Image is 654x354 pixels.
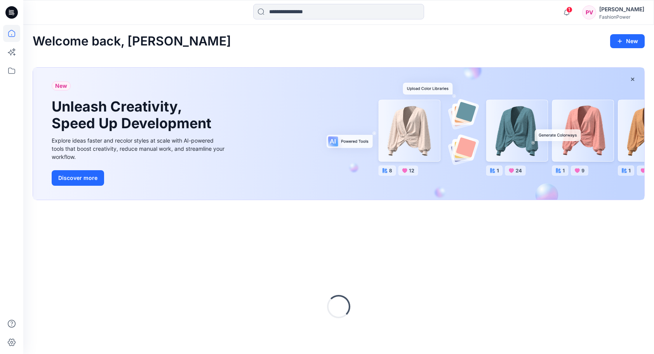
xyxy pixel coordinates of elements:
[55,81,67,91] span: New
[52,136,226,161] div: Explore ideas faster and recolor styles at scale with AI-powered tools that boost creativity, red...
[33,34,231,49] h2: Welcome back, [PERSON_NAME]
[52,98,215,132] h1: Unleash Creativity, Speed Up Development
[566,7,572,13] span: 1
[582,5,596,19] div: PV
[52,170,226,186] a: Discover more
[52,170,104,186] button: Discover more
[610,34,645,48] button: New
[599,5,644,14] div: [PERSON_NAME]
[599,14,644,20] div: FashionPower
